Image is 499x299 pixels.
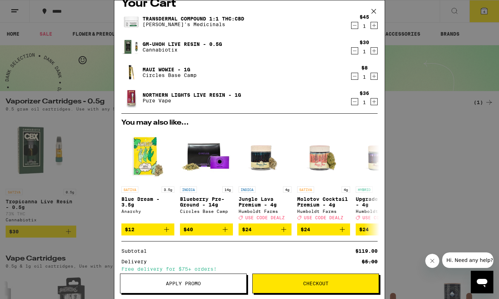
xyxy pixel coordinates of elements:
[471,271,493,293] iframe: Button to launch messaging window
[180,130,233,223] a: Open page for Blueberry Pre-Ground - 14g from Circles Base Camp
[360,23,369,29] div: 1
[121,62,141,82] img: Maui Wowie - 1g
[351,47,358,54] button: Decrement
[143,47,222,53] p: Cannabiotix
[297,196,350,208] p: Molotov Cocktail Premium - 4g
[351,98,358,105] button: Decrement
[239,186,255,193] p: INDICA
[355,249,378,253] div: $119.00
[143,72,197,78] p: Circles Base Camp
[362,215,402,220] span: USE CODE DEALZ
[143,16,244,22] a: Transdermal Compound 1:1 THC:CBD
[180,209,233,214] div: Circles Base Camp
[121,223,174,235] button: Add to bag
[121,196,174,208] p: Blue Dream - 3.5g
[361,74,368,80] div: 1
[361,65,368,71] div: $8
[143,41,222,47] a: Gm-uhOh Live Resin - 0.5g
[297,186,314,193] p: SATIVA
[239,209,291,214] div: Humboldt Farms
[121,12,141,31] img: Transdermal Compound 1:1 THC:CBD
[121,209,174,214] div: Anarchy
[222,186,233,193] p: 14g
[121,88,141,108] img: Northern Lights Live Resin - 1g
[356,223,409,235] button: Add to bag
[121,259,152,264] div: Delivery
[297,130,350,183] img: Humboldt Farms - Molotov Cocktail Premium - 4g
[239,130,291,223] a: Open page for Jungle Lava Premium - 4g from Humboldt Farms
[360,14,369,20] div: $45
[351,73,358,80] button: Decrement
[359,227,369,232] span: $24
[180,130,233,183] img: Circles Base Camp - Blueberry Pre-Ground - 14g
[371,47,378,54] button: Increment
[245,215,285,220] span: USE CODE DEALZ
[121,267,378,271] div: Free delivery for $75+ orders!
[180,186,197,193] p: INDICA
[356,130,409,223] a: Open page for Upgrade Premium - 4g from Humboldt Farms
[356,186,373,193] p: HYBRID
[297,223,350,235] button: Add to bag
[143,92,241,98] a: Northern Lights Live Resin - 1g
[371,22,378,29] button: Increment
[121,130,174,223] a: Open page for Blue Dream - 3.5g from Anarchy
[239,196,291,208] p: Jungle Lava Premium - 4g
[351,22,358,29] button: Decrement
[304,215,343,220] span: USE CODE DEALZ
[360,90,369,96] div: $36
[125,227,134,232] span: $12
[143,22,244,27] p: [PERSON_NAME]'s Medicinals
[121,130,174,183] img: Anarchy - Blue Dream - 3.5g
[360,49,369,54] div: 1
[162,186,174,193] p: 3.5g
[303,281,329,286] span: Checkout
[301,227,310,232] span: $24
[425,254,439,268] iframe: Close message
[297,130,350,223] a: Open page for Molotov Cocktail Premium - 4g from Humboldt Farms
[356,196,409,208] p: Upgrade Premium - 4g
[166,281,201,286] span: Apply Promo
[356,130,409,183] img: Humboldt Farms - Upgrade Premium - 4g
[180,196,233,208] p: Blueberry Pre-Ground - 14g
[239,223,291,235] button: Add to bag
[252,274,379,293] button: Checkout
[180,223,233,235] button: Add to bag
[297,209,350,214] div: Humboldt Farms
[442,252,493,268] iframe: Message from company
[239,130,291,183] img: Humboldt Farms - Jungle Lava Premium - 4g
[121,249,152,253] div: Subtotal
[362,259,378,264] div: $5.00
[242,227,252,232] span: $24
[342,186,350,193] p: 4g
[360,40,369,45] div: $30
[120,274,247,293] button: Apply Promo
[283,186,291,193] p: 4g
[121,37,141,57] img: Gm-uhOh Live Resin - 0.5g
[371,73,378,80] button: Increment
[371,98,378,105] button: Increment
[143,98,241,103] p: Pure Vape
[360,100,369,105] div: 1
[356,209,409,214] div: Humboldt Farms
[121,119,378,126] h2: You may also like...
[143,67,197,72] a: Maui Wowie - 1g
[184,227,193,232] span: $40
